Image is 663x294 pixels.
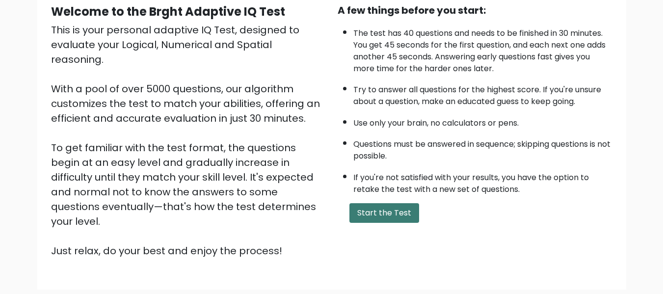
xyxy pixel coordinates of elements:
li: Questions must be answered in sequence; skipping questions is not possible. [353,134,612,162]
div: A few things before you start: [338,3,612,18]
li: Try to answer all questions for the highest score. If you're unsure about a question, make an edu... [353,79,612,107]
li: If you're not satisfied with your results, you have the option to retake the test with a new set ... [353,167,612,195]
li: The test has 40 questions and needs to be finished in 30 minutes. You get 45 seconds for the firs... [353,23,612,75]
b: Welcome to the Brght Adaptive IQ Test [51,3,285,20]
li: Use only your brain, no calculators or pens. [353,112,612,129]
div: This is your personal adaptive IQ Test, designed to evaluate your Logical, Numerical and Spatial ... [51,23,326,258]
button: Start the Test [349,203,419,223]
